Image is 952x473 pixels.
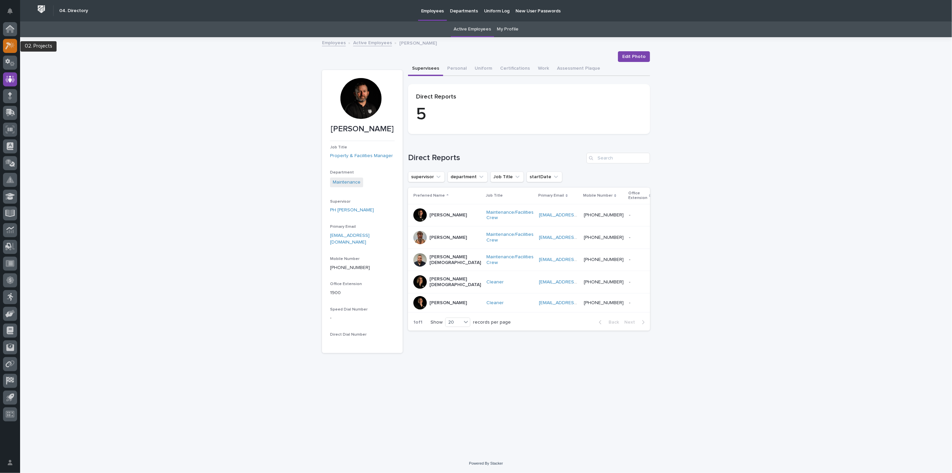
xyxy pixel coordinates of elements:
[584,213,624,217] a: [PHONE_NUMBER]
[584,257,624,262] a: [PHONE_NUMBER]
[628,190,647,202] p: Office Extension
[429,235,467,241] p: [PERSON_NAME]
[429,300,467,306] p: [PERSON_NAME]
[429,276,481,288] p: [PERSON_NAME][DEMOGRAPHIC_DATA]
[471,62,496,76] button: Uniform
[618,51,650,62] button: Edit Photo
[454,21,491,37] a: Active Employees
[416,93,642,101] p: Direct Reports
[399,39,437,46] p: [PERSON_NAME]
[539,257,615,262] a: [EMAIL_ADDRESS][DOMAIN_NAME]
[429,212,467,218] p: [PERSON_NAME]
[408,153,584,163] h1: Direct Reports
[353,39,392,46] a: Active Employees
[553,62,604,76] button: Assessment Plaque
[497,21,519,37] a: My Profile
[605,320,619,325] span: Back
[629,256,632,263] p: -
[330,152,393,159] a: Property & Facilities Manager
[629,233,632,241] p: -
[539,300,615,305] a: [EMAIL_ADDRESS][DOMAIN_NAME]
[330,265,370,270] a: [PHONE_NUMBER]
[8,8,17,19] div: Notifications
[413,192,445,199] p: Preferred Name
[430,320,443,325] p: Show
[3,4,17,18] button: Notifications
[330,124,395,134] p: [PERSON_NAME]
[330,315,395,322] p: -
[330,200,350,204] span: Supervisor
[539,213,615,217] a: [EMAIL_ADDRESS][DOMAIN_NAME]
[59,8,88,14] h2: 04. Directory
[469,461,503,465] a: Powered By Stacker
[486,300,504,306] a: Cleaner
[330,171,354,175] span: Department
[446,319,462,326] div: 20
[416,105,642,125] p: 5
[593,319,622,325] button: Back
[330,308,368,312] span: Speed Dial Number
[330,233,370,245] a: [EMAIL_ADDRESS][DOMAIN_NAME]
[534,62,553,76] button: Work
[486,210,534,221] a: Maintenance/Facilities Crew
[496,62,534,76] button: Certifications
[486,232,534,243] a: Maintenance/Facilities Crew
[538,192,564,199] p: Primary Email
[629,299,632,306] p: -
[584,235,624,240] a: [PHONE_NUMBER]
[586,153,650,163] input: Search
[490,172,524,182] button: Job Title
[583,192,613,199] p: Mobile Number
[486,192,503,199] p: Job Title
[408,249,666,271] tr: [PERSON_NAME][DEMOGRAPHIC_DATA]Maintenance/Facilities Crew [EMAIL_ADDRESS][DOMAIN_NAME] [PHONE_NU...
[330,145,347,149] span: Job Title
[629,211,632,218] p: -
[624,320,639,325] span: Next
[539,280,615,284] a: [EMAIL_ADDRESS][DOMAIN_NAME]
[527,172,562,182] button: startDate
[443,62,471,76] button: Personal
[448,172,488,182] button: department
[408,172,445,182] button: supervisor
[539,235,615,240] a: [EMAIL_ADDRESS][DOMAIN_NAME]
[584,300,624,305] a: [PHONE_NUMBER]
[408,204,666,226] tr: [PERSON_NAME]Maintenance/Facilities Crew [EMAIL_ADDRESS][DOMAIN_NAME] [PHONE_NUMBER]--
[629,278,632,285] p: -
[322,39,346,46] a: Employees
[408,62,443,76] button: Supervisees
[330,225,356,229] span: Primary Email
[333,179,361,186] a: Maintenance
[473,320,511,325] p: records per page
[330,257,360,261] span: Mobile Number
[584,280,624,284] a: [PHONE_NUMBER]
[35,3,48,15] img: Workspace Logo
[330,289,395,296] p: 1900
[486,279,504,285] a: Cleaner
[330,207,374,214] a: PH [PERSON_NAME]
[408,314,428,331] p: 1 of 1
[408,226,666,249] tr: [PERSON_NAME]Maintenance/Facilities Crew [EMAIL_ADDRESS][DOMAIN_NAME] [PHONE_NUMBER]--
[330,333,367,337] span: Direct Dial Number
[486,254,534,266] a: Maintenance/Facilities Crew
[408,271,666,293] tr: [PERSON_NAME][DEMOGRAPHIC_DATA]Cleaner [EMAIL_ADDRESS][DOMAIN_NAME] [PHONE_NUMBER]--
[429,254,481,266] p: [PERSON_NAME][DEMOGRAPHIC_DATA]
[622,319,650,325] button: Next
[408,293,666,312] tr: [PERSON_NAME]Cleaner [EMAIL_ADDRESS][DOMAIN_NAME] [PHONE_NUMBER]--
[330,282,362,286] span: Office Extension
[622,53,646,60] span: Edit Photo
